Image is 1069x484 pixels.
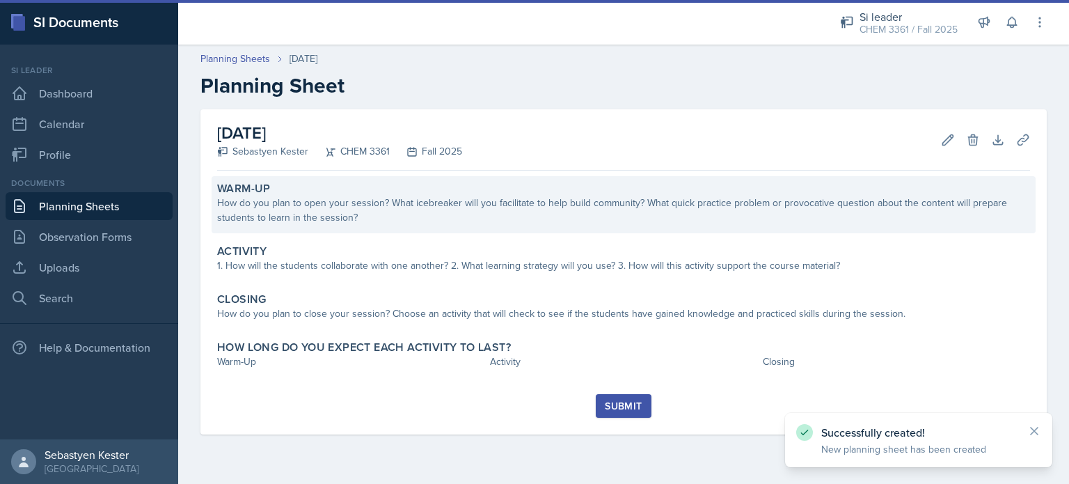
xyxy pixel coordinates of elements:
div: Sebastyen Kester [217,144,308,159]
div: Activity [490,354,757,369]
a: Search [6,284,173,312]
div: Submit [605,400,642,412]
div: Closing [763,354,1030,369]
p: New planning sheet has been created [821,442,1016,456]
label: Closing [217,292,267,306]
label: Activity [217,244,267,258]
div: Sebastyen Kester [45,448,138,462]
h2: [DATE] [217,120,462,146]
div: [GEOGRAPHIC_DATA] [45,462,138,476]
div: How do you plan to close your session? Choose an activity that will check to see if the students ... [217,306,1030,321]
h2: Planning Sheet [200,73,1047,98]
label: How long do you expect each activity to last? [217,341,511,354]
div: Si leader [860,8,958,25]
div: 1. How will the students collaborate with one another? 2. What learning strategy will you use? 3.... [217,258,1030,273]
div: CHEM 3361 / Fall 2025 [860,22,958,37]
div: Help & Documentation [6,334,173,361]
div: Documents [6,177,173,189]
a: Calendar [6,110,173,138]
a: Uploads [6,253,173,281]
div: [DATE] [290,52,317,66]
div: Warm-Up [217,354,484,369]
a: Profile [6,141,173,169]
button: Submit [596,394,651,418]
div: Si leader [6,64,173,77]
div: How do you plan to open your session? What icebreaker will you facilitate to help build community... [217,196,1030,225]
div: Fall 2025 [390,144,462,159]
a: Observation Forms [6,223,173,251]
div: CHEM 3361 [308,144,390,159]
label: Warm-Up [217,182,271,196]
a: Dashboard [6,79,173,107]
p: Successfully created! [821,426,1016,439]
a: Planning Sheets [6,192,173,220]
a: Planning Sheets [200,52,270,66]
